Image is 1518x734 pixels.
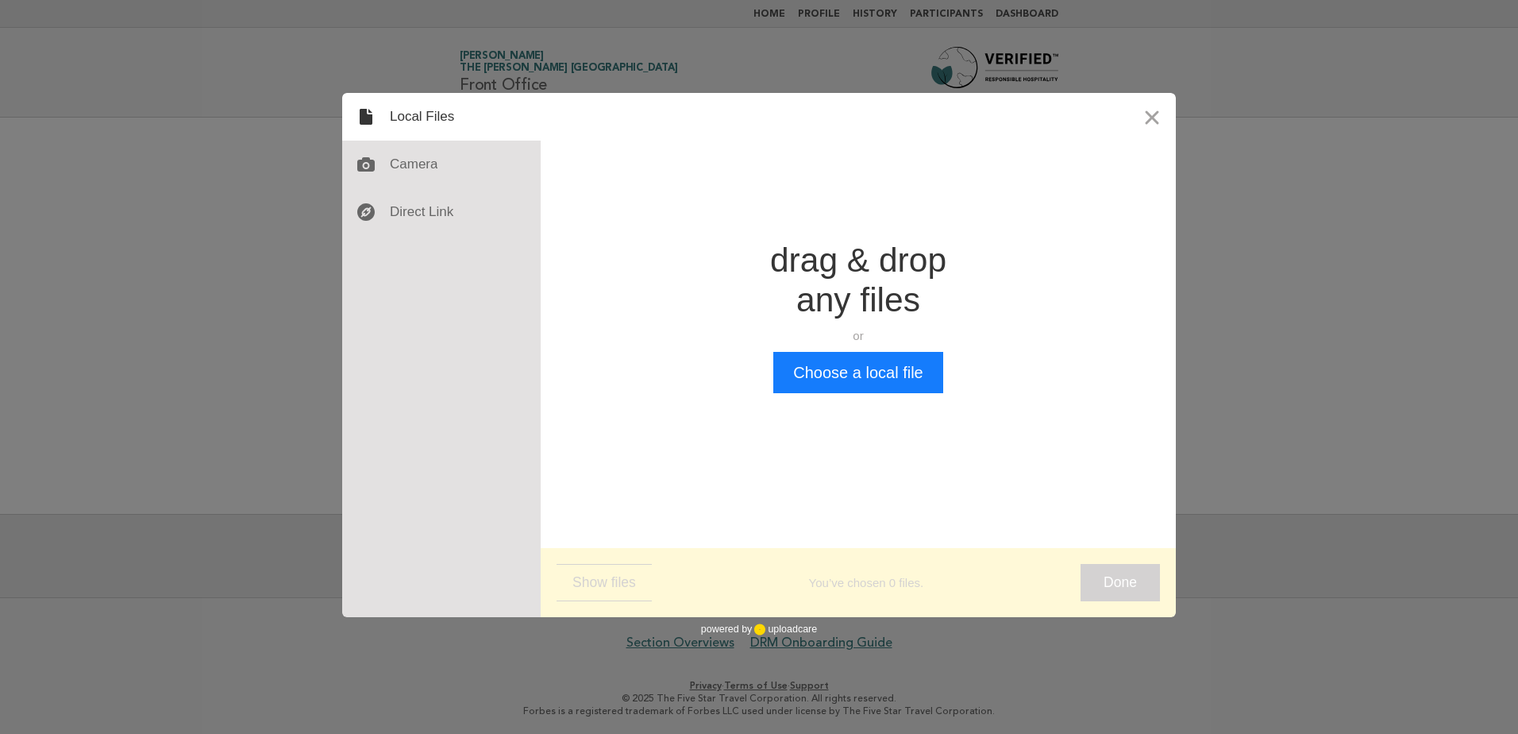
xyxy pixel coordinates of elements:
div: drag & drop any files [770,241,946,320]
div: or [770,328,946,344]
button: Choose a local file [773,352,942,393]
div: You’ve chosen 0 files. [652,575,1081,591]
a: uploadcare [752,624,817,635]
button: Close [1128,93,1176,141]
div: Local Files [342,93,541,141]
button: Show files [557,564,652,601]
div: Direct Link [342,188,541,236]
button: Done [1081,564,1160,601]
div: Camera [342,141,541,188]
div: powered by [701,617,817,641]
